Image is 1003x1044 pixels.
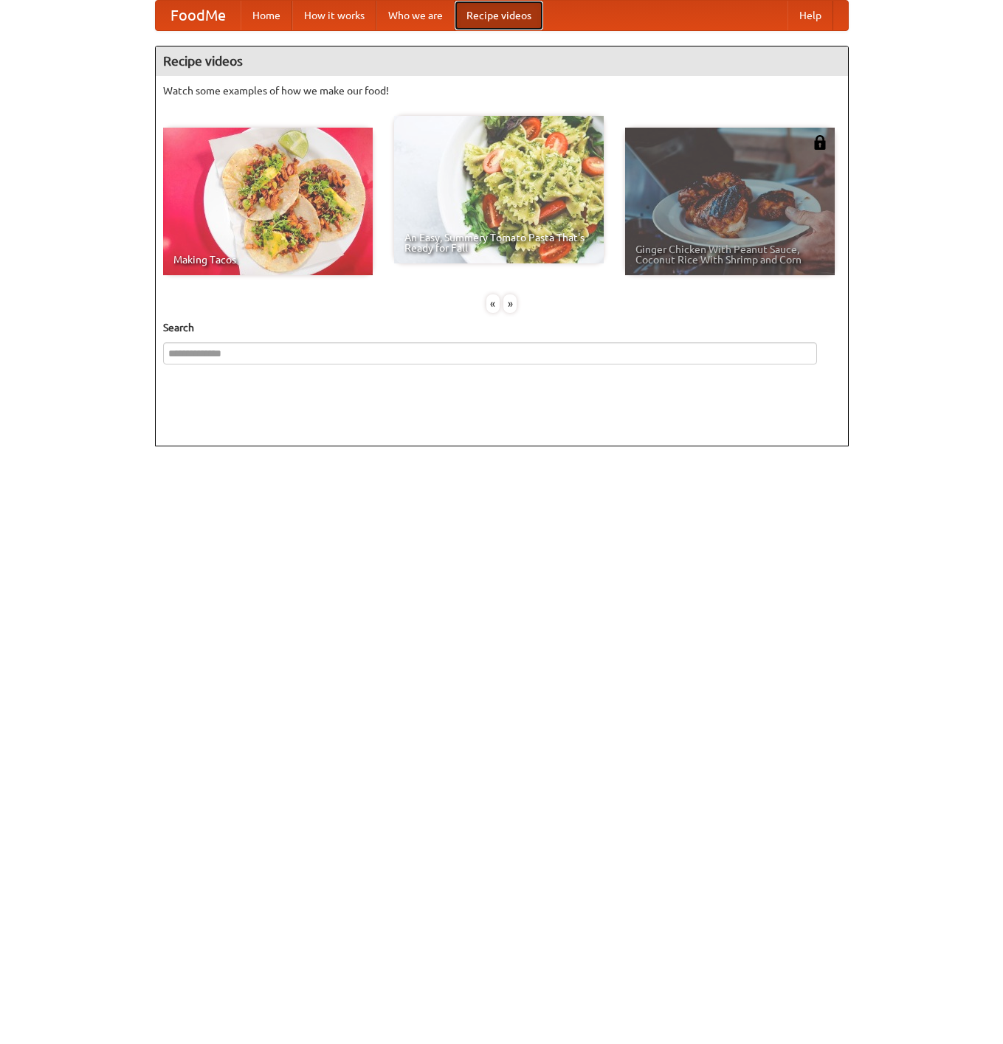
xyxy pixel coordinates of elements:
a: Home [241,1,292,30]
a: An Easy, Summery Tomato Pasta That's Ready for Fall [394,116,604,263]
a: Who we are [376,1,455,30]
img: 483408.png [813,135,827,150]
div: » [503,294,517,313]
a: How it works [292,1,376,30]
h5: Search [163,320,841,335]
a: Making Tacos [163,128,373,275]
a: Recipe videos [455,1,543,30]
div: « [486,294,500,313]
a: FoodMe [156,1,241,30]
span: Making Tacos [173,255,362,265]
p: Watch some examples of how we make our food! [163,83,841,98]
h4: Recipe videos [156,46,848,76]
a: Help [787,1,833,30]
span: An Easy, Summery Tomato Pasta That's Ready for Fall [404,232,593,253]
